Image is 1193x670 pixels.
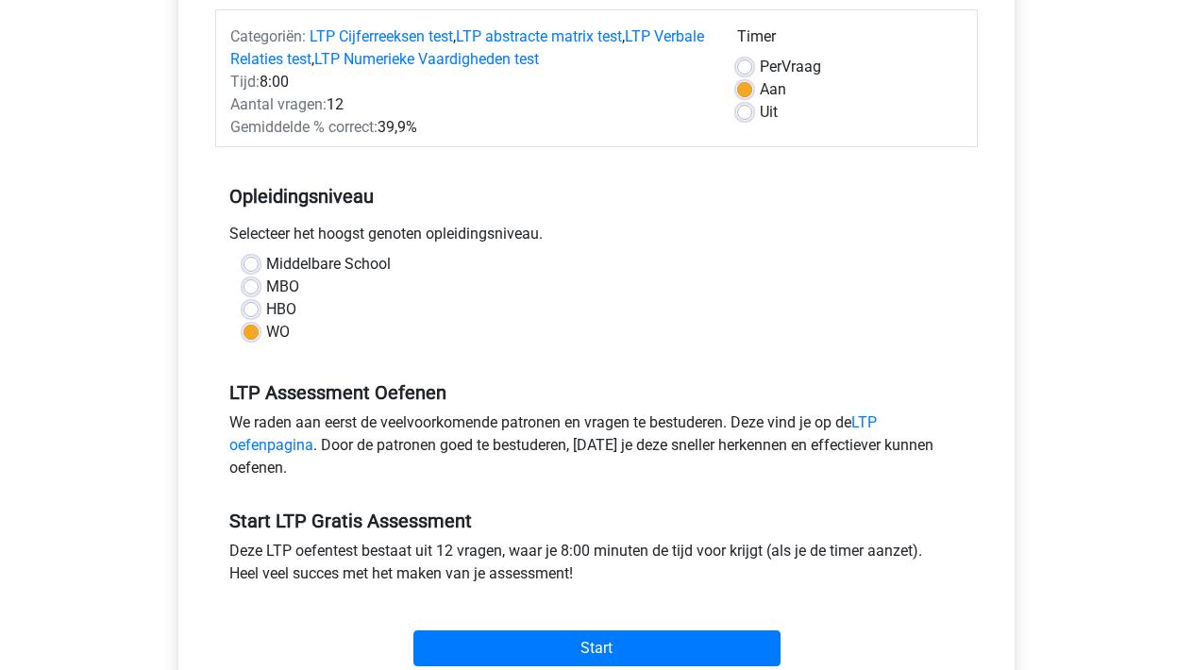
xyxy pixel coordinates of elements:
a: LTP Cijferreeksen test [310,27,453,45]
input: Start [413,630,781,666]
label: Middelbare School [266,253,391,276]
label: MBO [266,276,299,298]
span: Gemiddelde % correct: [230,118,378,136]
div: 39,9% [216,116,723,139]
div: Selecteer het hoogst genoten opleidingsniveau. [215,223,978,253]
div: 8:00 [216,71,723,93]
label: Vraag [760,56,821,78]
div: 12 [216,93,723,116]
label: HBO [266,298,296,321]
a: LTP Numerieke Vaardigheden test [314,50,539,68]
label: Uit [760,101,778,124]
div: Deze LTP oefentest bestaat uit 12 vragen, waar je 8:00 minuten de tijd voor krijgt (als je de tim... [215,540,978,593]
h5: Start LTP Gratis Assessment [229,510,964,532]
span: Per [760,58,781,75]
h5: Opleidingsniveau [229,177,964,215]
span: Tijd: [230,73,260,91]
span: Aantal vragen: [230,95,327,113]
label: Aan [760,78,786,101]
div: Timer [737,25,963,56]
label: WO [266,321,290,343]
span: Categoriën: [230,27,306,45]
div: We raden aan eerst de veelvoorkomende patronen en vragen te bestuderen. Deze vind je op de . Door... [215,411,978,487]
div: , , , [216,25,723,71]
h5: LTP Assessment Oefenen [229,381,964,404]
a: LTP abstracte matrix test [456,27,622,45]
